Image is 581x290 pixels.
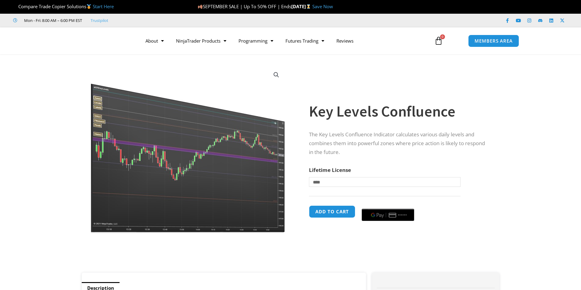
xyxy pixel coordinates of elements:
[232,34,279,48] a: Programming
[306,4,311,9] img: ⌛
[475,39,513,43] span: MEMBERS AREA
[198,4,203,9] img: 🍂
[309,190,318,194] a: Clear options
[362,209,414,221] button: Buy with GPay
[309,205,355,218] button: Add to cart
[468,35,519,47] a: MEMBERS AREA
[271,69,282,80] a: View full-screen image gallery
[440,34,445,39] span: 0
[90,65,286,233] img: Key Levels 1
[62,30,127,52] img: LogoAI | Affordable Indicators – NinjaTrader
[425,32,452,50] a: 0
[170,34,232,48] a: NinjaTrader Products
[93,3,114,9] a: Start Here
[291,3,312,9] strong: [DATE]
[330,34,360,48] a: Reviews
[309,101,487,122] h1: Key Levels Confluence
[13,3,114,9] span: Compare Trade Copier Solutions
[87,4,91,9] img: 🥇
[139,34,427,48] nav: Menu
[139,34,170,48] a: About
[398,213,407,217] text: ••••••
[198,3,291,9] span: SEPTEMBER SALE | Up To 50% OFF | Ends
[312,3,333,9] a: Save Now
[91,17,108,24] a: Trustpilot
[279,34,330,48] a: Futures Trading
[13,4,18,9] img: 🏆
[309,166,351,173] label: Lifetime License
[23,17,82,24] span: Mon - Fri: 8:00 AM – 6:00 PM EST
[309,130,487,157] p: The Key Levels Confluence Indicator calculates various daily levels and combines them into powerf...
